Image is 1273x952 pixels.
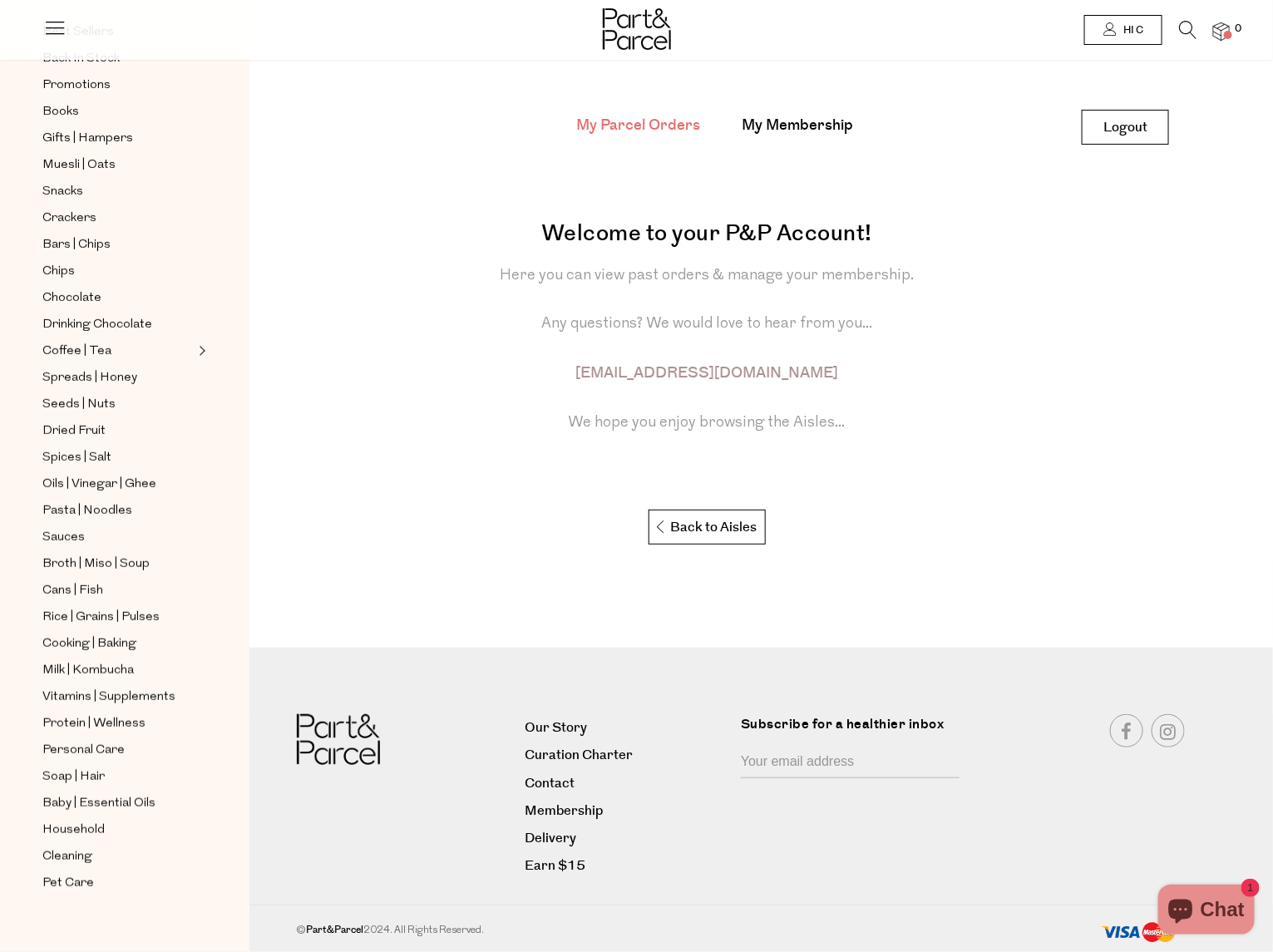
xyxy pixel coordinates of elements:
[654,511,757,545] p: Back to Aisles
[1084,15,1162,45] a: Hi C
[1119,23,1143,37] span: Hi C
[42,873,194,894] a: Pet Care
[42,155,194,175] a: Muesli | Oats
[279,264,1135,289] p: Here you can view past orders & manage your membership.
[42,713,194,734] a: Protein | Wellness
[279,220,1135,247] h4: Welcome to your P&P Account!
[42,528,85,548] span: Sauces
[42,527,194,548] a: Sauces
[42,182,83,202] span: Snacks
[297,922,985,939] div: © 2024. All Rights Reserved.
[42,501,194,521] a: Pasta | Noodles
[42,607,194,628] a: Rice | Grains | Pulses
[1102,922,1177,944] img: payment-methods.png
[42,634,136,654] span: Cooking | Baking
[525,772,728,795] a: Contact
[42,634,194,654] a: Cooking | Baking
[306,923,363,937] b: Part&Parcel
[42,75,194,96] a: Promotions
[577,115,701,136] a: My Parcel Orders
[42,155,116,175] span: Muesli | Oats
[42,688,175,708] span: Vitamins | Supplements
[525,827,728,850] a: Delivery
[42,447,194,468] a: Spices | Salt
[42,793,194,814] a: Baby | Essential Oils
[42,314,194,335] a: Drinking Chocolate
[42,448,111,468] span: Spices | Salt
[279,412,1135,436] p: We hope you enjoy browsing the Aisles...
[42,687,194,708] a: Vitamins | Supplements
[42,422,106,441] span: Dried Fruit
[741,747,960,778] input: Your email address
[42,820,194,841] a: Household
[42,580,194,601] a: Cans | Fish
[42,235,111,255] span: Bars | Chips
[603,8,671,50] img: Part&Parcel
[42,289,101,308] span: Chocolate
[42,501,132,521] span: Pasta | Noodles
[42,341,194,362] a: Coffee | Tea
[42,475,156,495] span: Oils | Vinegar | Ghee
[1153,885,1260,939] inbox-online-store-chat: Shopify online store chat
[42,821,105,841] span: Household
[42,474,194,495] a: Oils | Vinegar | Ghee
[279,313,1135,337] p: Any questions? We would love to hear from you...
[1082,110,1169,145] a: Logout
[42,315,152,335] span: Drinking Chocolate
[525,800,728,822] a: Membership
[42,209,96,229] span: Crackers
[42,874,94,894] span: Pet Care
[42,101,194,122] a: Books
[42,714,146,734] span: Protein | Wellness
[42,395,116,415] span: Seeds | Nuts
[42,660,194,681] a: Milk | Kombucha
[525,744,728,767] a: Curation Charter
[42,767,194,787] a: Soap | Hair
[42,767,105,787] span: Soap | Hair
[195,341,206,361] button: Expand/Collapse Coffee | Tea
[42,234,194,255] a: Bars | Chips
[42,554,194,575] a: Broth | Miso | Soup
[42,608,160,628] span: Rice | Grains | Pulses
[741,714,970,747] label: Subscribe for a healthier inbox
[42,367,194,388] a: Spreads | Honey
[42,181,194,202] a: Snacks
[42,128,194,149] a: Gifts | Hampers
[42,342,111,362] span: Coffee | Tea
[42,794,155,814] span: Baby | Essential Oils
[743,115,854,136] a: My Membership
[42,555,150,575] span: Broth | Miso | Soup
[525,717,728,739] a: Our Story
[42,394,194,415] a: Seeds | Nuts
[42,129,133,149] span: Gifts | Hampers
[42,846,194,867] a: Cleaning
[42,740,194,761] a: Personal Care
[649,510,766,545] a: Back to Aisles
[42,741,125,761] span: Personal Care
[575,363,838,384] a: [EMAIL_ADDRESS][DOMAIN_NAME]
[42,368,137,388] span: Spreads | Honey
[42,262,75,282] span: Chips
[42,102,79,122] span: Books
[42,76,111,96] span: Promotions
[525,855,728,877] a: Earn $15
[42,261,194,282] a: Chips
[1231,22,1246,37] span: 0
[297,714,380,765] img: Part&Parcel
[42,661,134,681] span: Milk | Kombucha
[42,421,194,441] a: Dried Fruit
[1213,22,1230,40] a: 0
[42,581,103,601] span: Cans | Fish
[42,288,194,308] a: Chocolate
[42,208,194,229] a: Crackers
[42,847,92,867] span: Cleaning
